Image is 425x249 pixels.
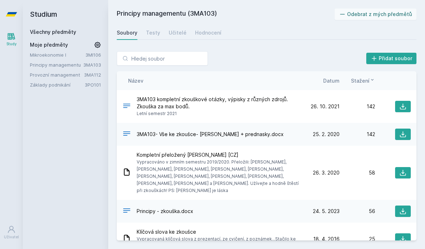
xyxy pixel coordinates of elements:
[195,29,221,36] div: Hodnocení
[4,234,19,240] div: Uživatel
[117,26,137,40] a: Soubory
[30,29,76,35] a: Všechny předměty
[323,77,340,84] button: Datum
[122,206,131,217] div: DOCX
[84,72,101,78] a: 3MA112
[137,96,301,110] span: 3MA103 kompletní zkouškové otázky, výpisky z různých zdrojů. Zkouška za max bodů.
[30,41,68,48] span: Moje předměty
[340,169,375,176] div: 58
[1,222,21,243] a: Uživatel
[137,110,301,117] span: Letní semestr 2021
[195,26,221,40] a: Hodnocení
[169,29,187,36] div: Učitelé
[146,26,160,40] a: Testy
[313,131,340,138] span: 25. 2. 2020
[137,159,301,194] span: Vypracováno v zimním semestru 2019/2020. Přeložili: [PERSON_NAME], [PERSON_NAME], [PERSON_NAME], ...
[85,82,101,88] a: 3PO101
[6,41,17,47] div: Study
[313,235,340,243] span: 18. 4. 2016
[117,9,335,20] h2: Principy managementu (3MA103)
[137,208,193,215] span: Principy - zkouška.docx
[128,77,143,84] button: Název
[340,103,375,110] div: 142
[311,103,340,110] span: 26. 10. 2021
[85,52,101,58] a: 3MI106
[340,235,375,243] div: 25
[117,51,208,66] input: Hledej soubor
[30,61,83,68] a: Principy managementu
[122,102,131,112] div: .DOCX
[313,208,340,215] span: 24. 5. 2023
[351,77,369,84] span: Stažení
[137,151,301,159] span: Kompletní přeložený [PERSON_NAME] [CZ]
[30,81,85,88] a: Základy podnikání
[366,53,417,64] button: Přidat soubor
[122,129,131,140] div: DOCX
[137,228,301,235] span: Klíčová slova ke zkoušce
[30,71,84,78] a: Provozní management
[313,169,340,176] span: 26. 3. 2020
[340,131,375,138] div: 142
[137,131,284,138] span: 3MA103- Vše ke zkoušce- [PERSON_NAME] + prednasky.docx
[169,26,187,40] a: Učitelé
[117,29,137,36] div: Soubory
[146,29,160,36] div: Testy
[30,51,85,58] a: Mikroekonomie I
[340,208,375,215] div: 56
[83,62,101,68] a: 3MA103
[1,28,21,50] a: Study
[335,9,417,20] button: Odebrat z mých předmětů
[351,77,375,84] button: Stažení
